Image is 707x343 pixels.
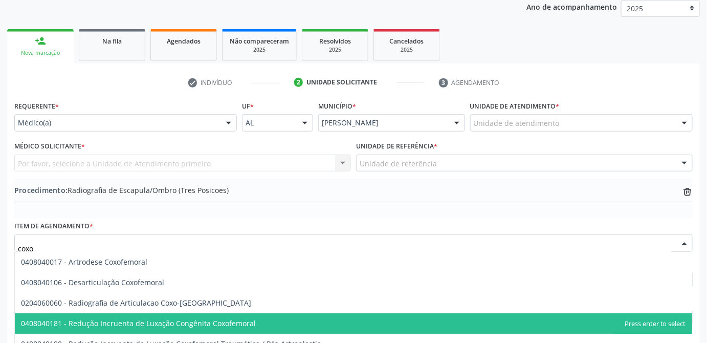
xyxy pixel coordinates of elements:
[360,158,437,169] span: Unidade de referência
[14,185,68,195] span: Procedimento:
[356,139,437,155] label: Unidade de referência
[306,78,377,87] div: Unidade solicitante
[470,98,560,114] label: Unidade de atendimento
[14,185,229,196] span: Radiografia de Escapula/Ombro (Tres Posicoes)
[381,46,432,54] div: 2025
[310,46,361,54] div: 2025
[246,118,292,128] span: AL
[242,98,254,114] label: UF
[390,37,424,46] span: Cancelados
[14,98,59,114] label: Requerente
[318,98,357,114] label: Município
[21,298,251,308] span: 0204060060 - Radiografia de Articulacao Coxo-[GEOGRAPHIC_DATA]
[14,139,85,155] label: Médico Solicitante
[18,238,672,259] input: Buscar por procedimento
[167,37,201,46] span: Agendados
[21,257,147,267] span: 0408040017 - Artrodese Coxofemoral
[474,118,560,128] span: Unidade de atendimento
[322,118,444,128] span: [PERSON_NAME]
[230,37,289,46] span: Não compareceram
[230,46,289,54] div: 2025
[21,277,164,287] span: 0408040106 - Desarticulação Coxofemoral
[14,49,67,57] div: Nova marcação
[319,37,351,46] span: Resolvidos
[14,219,93,234] label: Item de agendamento
[102,37,122,46] span: Na fila
[294,78,303,87] div: 2
[18,118,216,128] span: Médico(a)
[21,318,256,328] span: 0408040181 - Redução Incruenta de Luxação Congênita Coxofemoral
[35,35,46,47] div: person_add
